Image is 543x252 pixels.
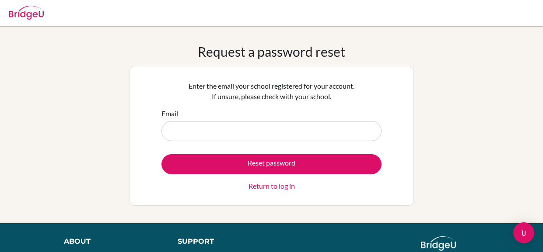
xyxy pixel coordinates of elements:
[9,6,44,20] img: Bridge-U
[421,236,456,251] img: logo_white@2x-f4f0deed5e89b7ecb1c2cc34c3e3d731f90f0f143d5ea2071677605dd97b5244.png
[249,181,295,191] a: Return to log in
[513,222,534,243] div: Open Intercom Messenger
[178,236,263,247] div: Support
[161,108,178,119] label: Email
[161,81,382,102] p: Enter the email your school registered for your account. If unsure, please check with your school.
[64,236,158,247] div: About
[161,154,382,174] button: Reset password
[198,44,345,59] h1: Request a password reset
